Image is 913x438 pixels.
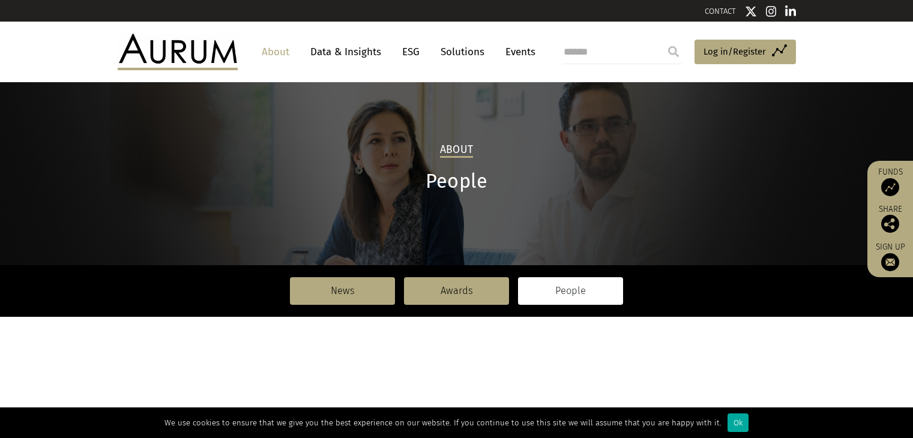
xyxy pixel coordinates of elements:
a: Solutions [435,41,490,63]
h1: People [118,170,796,193]
div: Share [873,205,907,233]
a: Data & Insights [304,41,387,63]
a: Log in/Register [695,40,796,65]
input: Submit [661,40,686,64]
a: Funds [873,167,907,196]
a: Awards [404,277,509,305]
a: ESG [396,41,426,63]
div: Ok [728,413,749,432]
h2: About [440,143,473,158]
img: Aurum [118,34,238,70]
a: About [256,41,295,63]
img: Access Funds [881,178,899,196]
a: Sign up [873,242,907,271]
img: Twitter icon [745,5,757,17]
img: Sign up to our newsletter [881,253,899,271]
img: Share this post [881,215,899,233]
span: Log in/Register [704,44,766,59]
a: People [518,277,623,305]
a: Events [499,41,535,63]
img: Instagram icon [766,5,777,17]
a: CONTACT [705,7,736,16]
a: News [290,277,395,305]
img: Linkedin icon [785,5,796,17]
